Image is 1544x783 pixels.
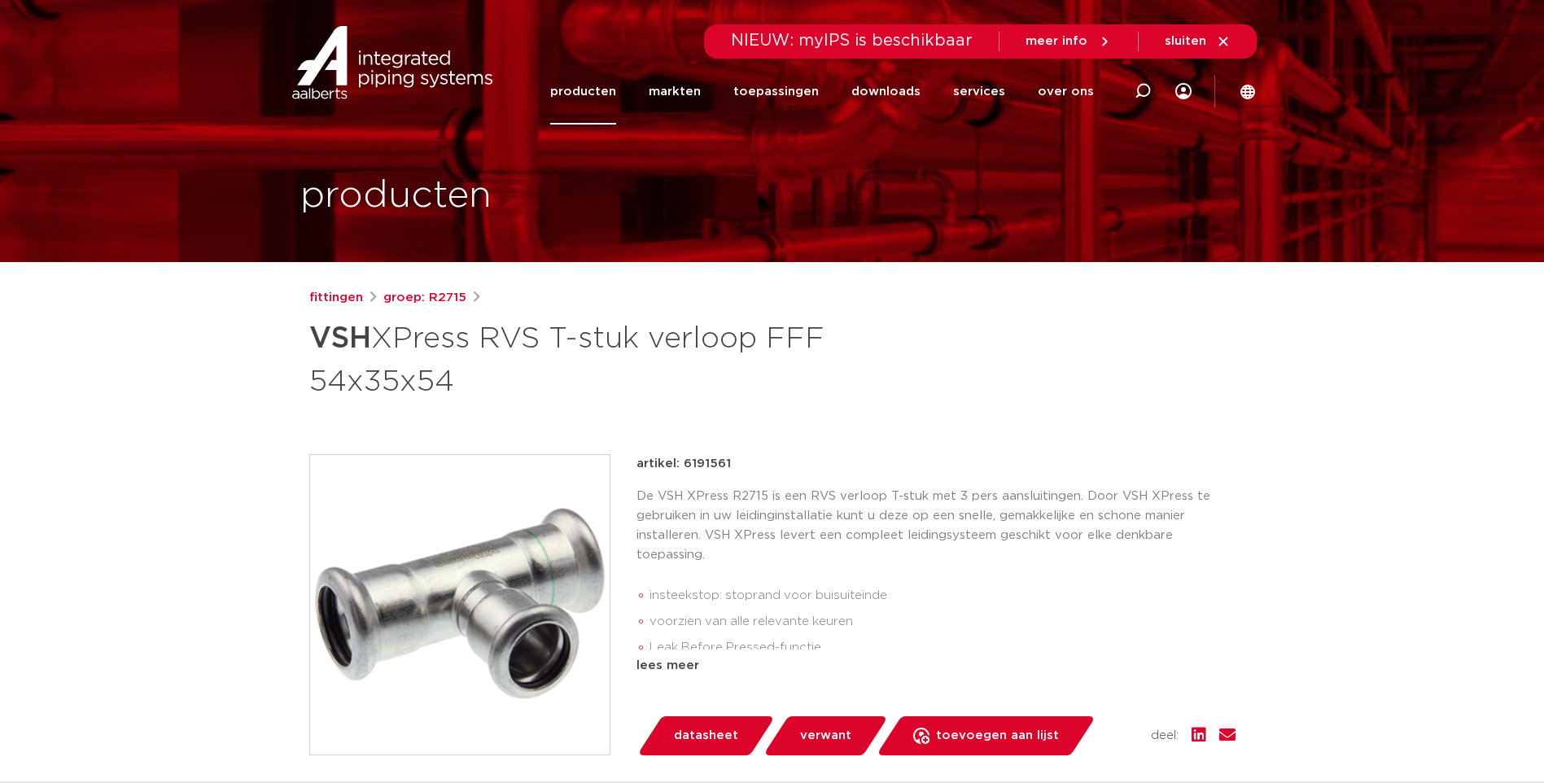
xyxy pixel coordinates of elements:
span: meer info [1026,35,1087,47]
h1: producten [300,170,492,222]
p: De VSH XPress R2715 is een RVS verloop T-stuk met 3 pers aansluitingen. Door VSH XPress te gebrui... [636,487,1236,565]
a: meer info [1026,34,1112,49]
a: downloads [851,59,921,125]
div: lees meer [636,656,1236,676]
span: toevoegen aan lijst [936,723,1059,749]
span: NIEUW: myIPS is beschikbaar [731,33,973,49]
a: toepassingen [733,59,819,125]
h1: XPress RVS T-stuk verloop FFF 54x35x54 [309,314,921,402]
li: insteekstop: stoprand voor buisuiteinde [650,583,1236,609]
p: artikel: 6191561 [636,454,731,474]
img: Product Image for VSH XPress RVS T-stuk verloop FFF 54x35x54 [310,455,610,755]
a: producten [550,59,616,125]
a: markten [649,59,701,125]
li: Leak Before Pressed-functie [650,635,1236,661]
a: datasheet [636,716,775,755]
span: deel: [1151,726,1179,746]
li: voorzien van alle relevante keuren [650,609,1236,635]
a: groep: R2715 [383,288,466,308]
a: services [953,59,1005,125]
a: over ons [1038,59,1094,125]
span: verwant [800,723,851,749]
span: sluiten [1165,35,1206,47]
strong: VSH [309,324,371,353]
a: fittingen [309,288,363,308]
a: verwant [763,716,888,755]
a: sluiten [1165,34,1231,49]
nav: Menu [550,59,1094,125]
div: my IPS [1175,59,1192,125]
span: datasheet [674,723,738,749]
